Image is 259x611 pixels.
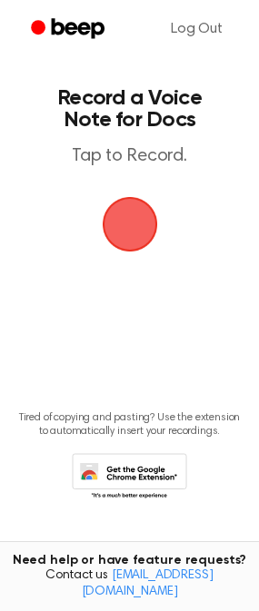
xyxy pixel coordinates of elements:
[11,568,248,600] span: Contact us
[18,12,121,47] a: Beep
[103,197,157,251] button: Beep Logo
[33,87,226,131] h1: Record a Voice Note for Docs
[33,145,226,168] p: Tap to Record.
[82,569,214,598] a: [EMAIL_ADDRESS][DOMAIN_NAME]
[15,411,244,439] p: Tired of copying and pasting? Use the extension to automatically insert your recordings.
[153,7,241,51] a: Log Out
